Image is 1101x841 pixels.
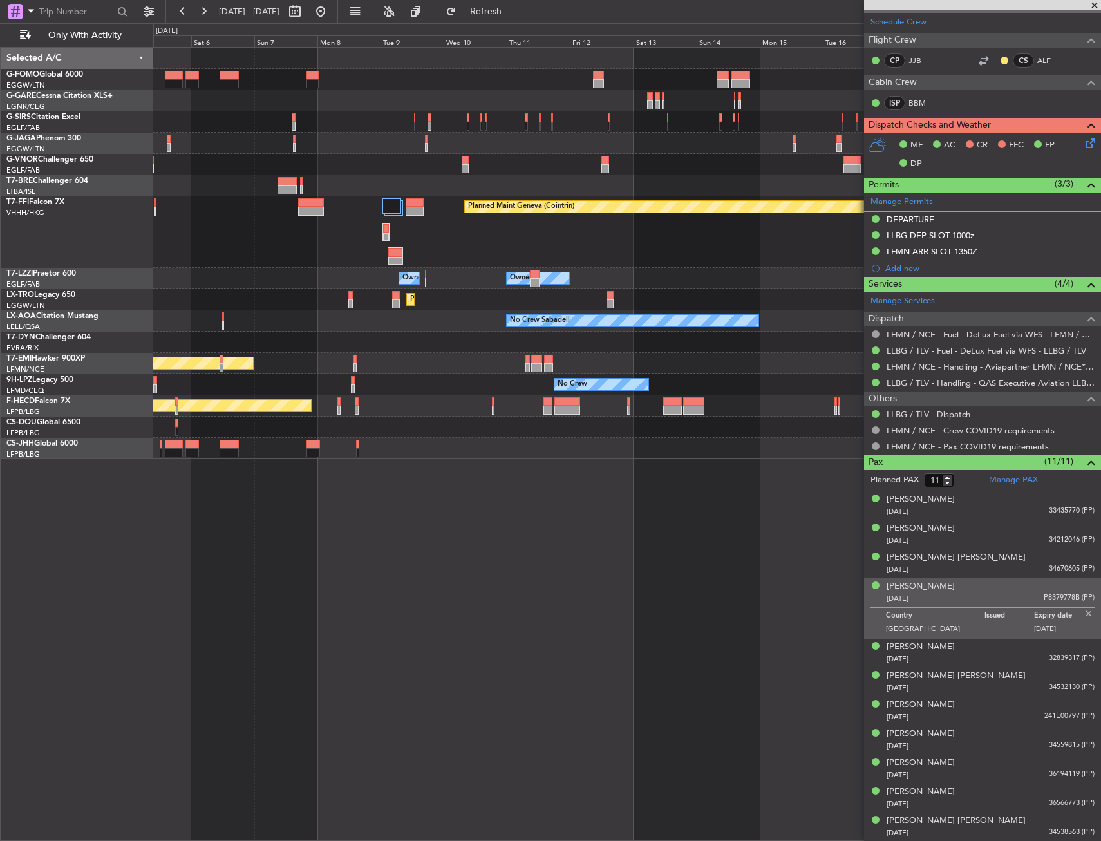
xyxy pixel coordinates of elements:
[887,409,970,420] a: LLBG / TLV - Dispatch
[6,165,40,175] a: EGLF/FAB
[869,312,904,326] span: Dispatch
[1049,682,1095,693] span: 34532130 (PP)
[6,198,64,206] a: T7-FFIFalcon 7X
[885,263,1095,274] div: Add new
[823,35,886,47] div: Tue 16
[6,135,81,142] a: G-JAGAPhenom 300
[6,334,91,341] a: T7-DYNChallenger 604
[1044,711,1095,722] span: 241E00797 (PP)
[6,187,35,196] a: LTBA/ISL
[468,197,574,216] div: Planned Maint Geneva (Cointrin)
[402,269,424,288] div: Owner
[887,799,908,809] span: [DATE]
[6,113,31,121] span: G-SIRS
[887,815,1026,827] div: [PERSON_NAME] [PERSON_NAME]
[884,53,905,68] div: CP
[887,565,908,574] span: [DATE]
[887,786,955,798] div: [PERSON_NAME]
[1049,534,1095,545] span: 34212046 (PP)
[14,25,140,46] button: Only With Activity
[6,440,78,448] a: CS-JHHGlobal 6000
[6,312,99,320] a: LX-AOACitation Mustang
[1055,177,1073,191] span: (3/3)
[887,361,1095,372] a: LFMN / NCE - Handling - Aviapartner LFMN / NCE*****MY HANDLING****
[944,139,955,152] span: AC
[887,425,1055,436] a: LFMN / NCE - Crew COVID19 requirements
[1049,506,1095,516] span: 33435770 (PP)
[870,16,927,29] a: Schedule Crew
[6,419,80,426] a: CS-DOUGlobal 6500
[1044,592,1095,603] span: P8379778B (PP)
[6,334,35,341] span: T7-DYN
[6,208,44,218] a: VHHH/HKG
[6,397,35,405] span: F-HECD
[869,118,991,133] span: Dispatch Checks and Weather
[6,177,88,185] a: T7-BREChallenger 604
[219,6,279,17] span: [DATE] - [DATE]
[887,551,1026,564] div: [PERSON_NAME] [PERSON_NAME]
[887,594,908,603] span: [DATE]
[1045,139,1055,152] span: FP
[887,536,908,545] span: [DATE]
[1049,798,1095,809] span: 36566773 (PP)
[887,728,955,741] div: [PERSON_NAME]
[1034,611,1084,624] p: Expiry date
[886,624,984,637] p: [GEOGRAPHIC_DATA]
[33,31,136,40] span: Only With Activity
[870,196,933,209] a: Manage Permits
[6,407,40,417] a: LFPB/LBG
[128,35,191,47] div: Fri 5
[6,92,113,100] a: G-GARECessna Citation XLS+
[760,35,823,47] div: Mon 15
[6,113,80,121] a: G-SIRSCitation Excel
[887,522,955,535] div: [PERSON_NAME]
[510,311,570,330] div: No Crew Sabadell
[6,71,39,79] span: G-FOMO
[6,376,32,384] span: 9H-LPZ
[910,158,922,171] span: DP
[989,474,1038,487] a: Manage PAX
[869,75,917,90] span: Cabin Crew
[910,139,923,152] span: MF
[977,139,988,152] span: CR
[6,80,45,90] a: EGGW/LTN
[6,291,34,299] span: LX-TRO
[1049,563,1095,574] span: 34670605 (PP)
[887,641,955,654] div: [PERSON_NAME]
[887,654,908,664] span: [DATE]
[1083,608,1095,619] img: close
[558,375,587,394] div: No Crew
[870,474,919,487] label: Planned PAX
[1044,455,1073,468] span: (11/11)
[510,269,532,288] div: Owner
[984,611,1034,624] p: Issued
[887,493,955,506] div: [PERSON_NAME]
[884,96,905,110] div: ISP
[1049,827,1095,838] span: 34538563 (PP)
[440,1,517,22] button: Refresh
[887,377,1095,388] a: LLBG / TLV - Handling - QAS Executive Aviation LLBG / TLV
[697,35,760,47] div: Sun 14
[1049,653,1095,664] span: 32839317 (PP)
[887,683,908,693] span: [DATE]
[444,35,507,47] div: Wed 10
[6,177,33,185] span: T7-BRE
[886,611,984,624] p: Country
[908,55,937,66] a: JJB
[6,291,75,299] a: LX-TROLegacy 650
[507,35,570,47] div: Thu 11
[887,329,1095,340] a: LFMN / NCE - Fuel - DeLux Fuel via WFS - LFMN / NCE
[6,301,45,310] a: EGGW/LTN
[317,35,381,47] div: Mon 8
[887,507,908,516] span: [DATE]
[634,35,697,47] div: Sat 13
[6,270,76,278] a: T7-LZZIPraetor 600
[1034,624,1084,637] p: [DATE]
[410,290,494,309] div: Planned Maint Dusseldorf
[6,440,34,448] span: CS-JHH
[887,230,974,241] div: LLBG DEP SLOT 1000z
[869,33,916,48] span: Flight Crew
[570,35,633,47] div: Fri 12
[381,35,444,47] div: Tue 9
[6,312,36,320] span: LX-AOA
